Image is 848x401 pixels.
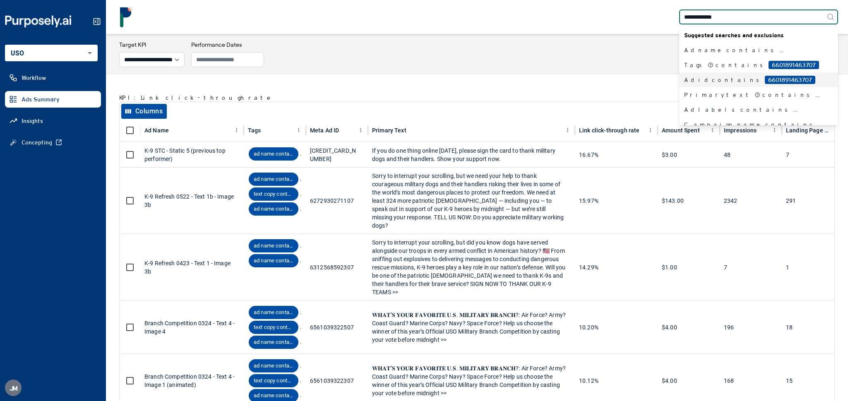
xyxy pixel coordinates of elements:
[662,301,716,354] div: $4.00
[724,127,757,134] div: Impressions
[786,234,840,300] div: 1
[191,41,264,49] h3: Performance Dates
[769,61,819,69] span: 6601891463707
[579,127,639,134] div: Link click-through rate
[121,104,167,119] button: Select columns
[662,234,716,300] div: $1.00
[310,234,364,300] div: 6312568592307
[144,234,240,300] div: K-9 Refresh 0423 - Text 1 - Image 3b
[684,106,823,114] div: Ad labels contains
[5,45,98,61] div: USO
[22,74,46,82] span: Workflow
[679,28,838,43] div: Suggested searches and exclusions
[293,125,304,135] button: Tags column menu
[579,234,653,300] div: 14.29%
[249,309,298,317] span: ad name contains "image"
[249,242,298,250] span: ad name contains "image"
[5,113,101,129] a: Insights
[684,76,823,84] div: Ad id contains
[144,168,240,234] div: K-9 Refresh 0522 - Text 1b - Image 3b
[5,134,101,151] a: Concepting
[249,377,298,385] span: text copy contains "military"
[249,175,298,183] span: ad name contains "image"
[310,127,339,134] div: Meta Ad ID
[786,168,840,234] div: 291
[708,62,713,68] svg: Custom segment of ads created in Ads Summary (table view)
[684,61,823,69] div: Tags contains
[22,95,60,103] span: Ads Summary
[707,125,718,135] button: Amount Spent column menu
[724,168,778,234] div: 2342
[579,168,653,234] div: 15.97%
[786,127,831,134] div: Landing Page Views
[310,142,364,167] div: [CREDIT_CARD_NUMBER]
[5,91,101,108] a: Ads Summary
[579,142,653,167] div: 16.67%
[724,234,778,300] div: 7
[5,379,22,396] button: JM
[684,120,823,129] div: Campaign name contains
[793,106,844,114] span: 6601891463707
[765,76,815,84] span: 6601891463707
[786,301,840,354] div: 18
[372,234,571,300] div: Sorry to interrupt your scrolling, but did you know dogs have served alongside our troops in ever...
[724,142,778,167] div: 48
[372,142,571,167] div: If you do one thing online [DATE], please sign the card to thank military dogs and their handlers...
[5,379,22,396] div: J M
[249,205,298,213] span: ad name contains "refresh"
[119,41,185,49] h3: Target KPI
[786,142,840,167] div: 7
[645,125,656,135] button: Link click-through rate column menu
[372,127,406,134] div: Primary Text
[22,117,43,125] span: Insights
[248,127,261,134] div: Tags
[310,301,364,354] div: 6561039322507
[116,7,137,27] img: logo
[562,125,573,135] button: Primary Text column menu
[249,362,298,370] span: ad name contains "image"
[579,301,653,354] div: 10.20%
[144,301,240,354] div: Branch Competition 0324 - Text 4 - Image 4
[310,168,364,234] div: 6272930271107
[144,142,240,167] div: K-9 STC - Static 5 (previous top performer)
[119,94,274,102] p: KPI: Link click-through rate
[249,339,298,346] span: ad name contains "branch"
[769,125,780,135] button: Impressions column menu
[372,168,571,234] div: Sorry to interrupt your scrolling, but we need your help to thank courageous military dogs and th...
[144,127,169,134] div: Ad Name
[249,257,298,265] span: ad name contains "refresh"
[662,142,716,167] div: $3.00
[249,150,298,158] span: ad name contains "STC"
[249,190,298,198] span: text copy contains "military"
[231,125,242,135] button: Ad Name column menu
[372,301,571,354] div: 𝐖𝐇𝐀𝐓’𝐒 𝐘𝐎𝐔𝐑 𝐅𝐀𝐕𝐎𝐑𝐈𝐓𝐄 𝐔.𝐒. 𝐌𝐈𝐋𝐈𝐓𝐀𝐑𝐘 𝐁𝐑𝐀𝐍𝐂𝐇?: Air Force? Army? Coast Guard? Marine Corps? Navy? Spa...
[249,324,298,331] span: text copy contains "military"
[684,91,823,99] div: Primary text contains
[356,125,366,135] button: Meta Ad ID column menu
[662,127,700,134] div: Amount Spent
[684,46,823,54] div: Ad name contains
[724,301,778,354] div: 196
[662,168,716,234] div: $143.00
[249,392,298,400] span: ad name contains "branch"
[779,46,830,54] span: 6601891463707
[831,125,842,135] button: Landing Page Views column menu
[22,138,52,146] span: Concepting
[5,70,101,86] a: Workflow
